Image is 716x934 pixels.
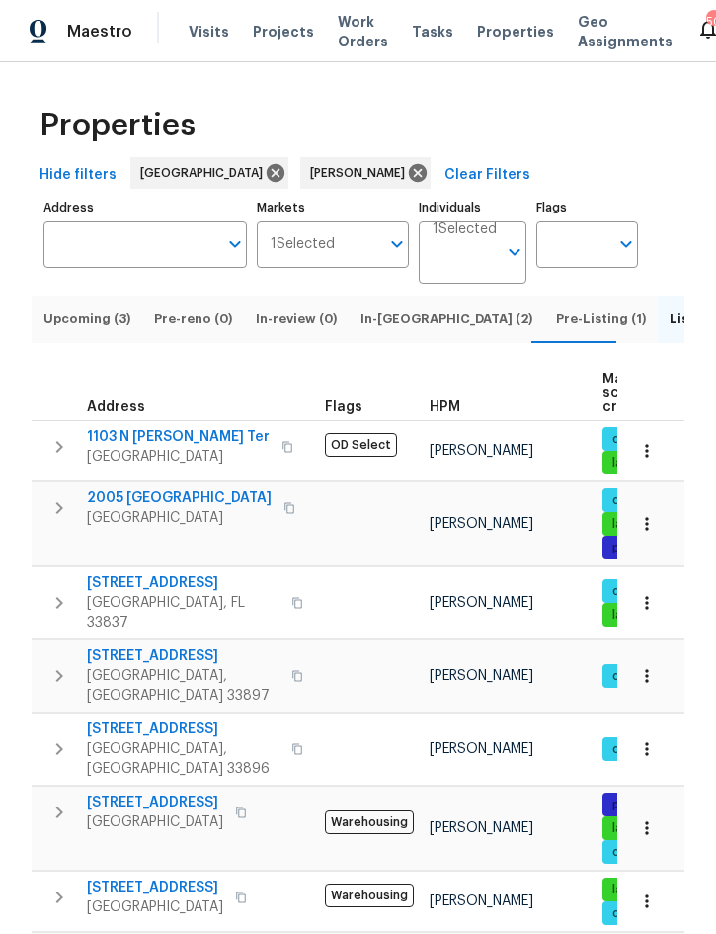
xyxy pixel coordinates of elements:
[604,741,670,758] span: cleaning
[271,236,335,253] span: 1 Selected
[430,742,533,756] span: [PERSON_NAME]
[604,431,670,448] span: cleaning
[310,163,413,183] span: [PERSON_NAME]
[87,666,279,706] span: [GEOGRAPHIC_DATA], [GEOGRAPHIC_DATA] 33897
[604,797,647,813] span: pool
[87,812,223,832] span: [GEOGRAPHIC_DATA]
[578,12,673,51] span: Geo Assignments
[43,202,247,213] label: Address
[300,157,431,189] div: [PERSON_NAME]
[430,596,533,610] span: [PERSON_NAME]
[430,894,533,908] span: [PERSON_NAME]
[604,455,691,471] span: landscaping
[604,492,670,509] span: cleaning
[419,202,526,213] label: Individuals
[444,163,530,188] span: Clear Filters
[604,882,691,898] span: landscaping
[87,573,279,593] span: [STREET_ADDRESS]
[604,820,691,837] span: landscaping
[501,238,528,266] button: Open
[87,793,223,812] span: [STREET_ADDRESS]
[140,163,271,183] span: [GEOGRAPHIC_DATA]
[430,444,533,458] span: [PERSON_NAME]
[87,447,270,467] span: [GEOGRAPHIC_DATA]
[604,540,647,556] span: pool
[433,221,497,238] span: 1 Selected
[87,400,145,414] span: Address
[87,897,223,917] span: [GEOGRAPHIC_DATA]
[221,230,249,258] button: Open
[325,884,414,907] span: Warehousing
[189,22,229,42] span: Visits
[130,157,288,189] div: [GEOGRAPHIC_DATA]
[87,508,272,528] span: [GEOGRAPHIC_DATA]
[604,516,691,533] span: landscaping
[612,230,640,258] button: Open
[40,116,196,135] span: Properties
[383,230,411,258] button: Open
[430,400,460,414] span: HPM
[256,308,337,330] span: In-review (0)
[40,163,117,188] span: Hide filters
[556,308,646,330] span: Pre-Listing (1)
[87,720,279,739] span: [STREET_ADDRESS]
[154,308,232,330] span: Pre-reno (0)
[437,157,538,194] button: Clear Filters
[32,157,124,194] button: Hide filters
[87,646,279,666] span: [STREET_ADDRESS]
[604,607,691,624] span: landscaping
[604,583,670,600] span: cleaning
[430,821,533,835] span: [PERSON_NAME]
[87,878,223,897] span: [STREET_ADDRESS]
[602,373,695,414] span: Maintenance schedules created
[257,202,409,213] label: Markets
[325,433,397,457] span: OD Select
[325,810,414,834] span: Warehousing
[253,22,314,42] span: Projects
[43,308,130,330] span: Upcoming (3)
[412,25,453,39] span: Tasks
[536,202,638,213] label: Flags
[338,12,388,51] span: Work Orders
[87,427,270,447] span: 1103 N [PERSON_NAME] Ter
[430,669,533,683] span: [PERSON_NAME]
[360,308,532,330] span: In-[GEOGRAPHIC_DATA] (2)
[604,668,670,685] span: cleaning
[430,517,533,531] span: [PERSON_NAME]
[87,739,279,779] span: [GEOGRAPHIC_DATA], [GEOGRAPHIC_DATA] 33896
[604,844,670,861] span: cleaning
[604,905,670,922] span: cleaning
[477,22,554,42] span: Properties
[87,488,272,508] span: 2005 [GEOGRAPHIC_DATA]
[87,593,279,633] span: [GEOGRAPHIC_DATA], FL 33837
[325,400,362,414] span: Flags
[67,22,132,42] span: Maestro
